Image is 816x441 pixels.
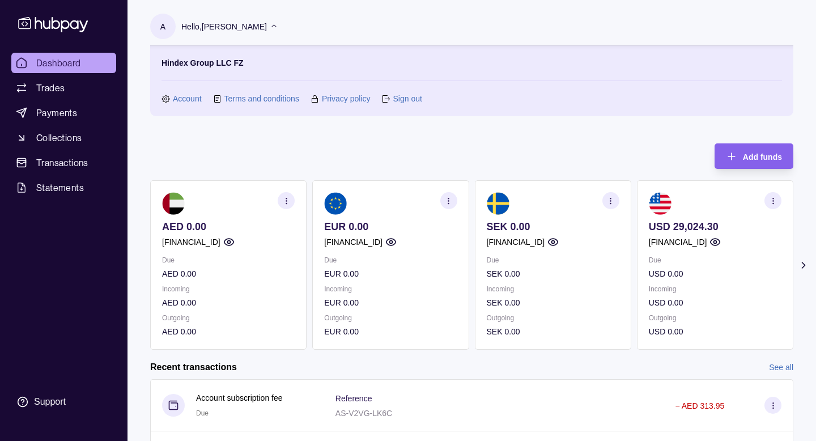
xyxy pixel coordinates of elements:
p: Due [487,254,619,266]
p: [FINANCIAL_ID] [324,236,382,248]
p: [FINANCIAL_ID] [162,236,220,248]
p: SEK 0.00 [487,268,619,280]
p: USD 0.00 [649,325,781,338]
img: eu [324,192,347,215]
p: [FINANCIAL_ID] [487,236,545,248]
p: Reference [335,394,372,403]
a: Privacy policy [322,92,371,105]
p: − AED 313.95 [675,401,724,410]
span: Transactions [36,156,88,169]
p: Due [649,254,781,266]
p: Due [324,254,457,266]
a: Account [173,92,202,105]
a: See all [769,361,793,374]
span: Statements [36,181,84,194]
button: Add funds [715,143,793,169]
p: AED 0.00 [162,325,295,338]
p: Hindex Group LLC FZ [161,57,244,69]
p: USD 29,024.30 [649,220,781,233]
p: Hello, [PERSON_NAME] [181,20,267,33]
p: Outgoing [324,312,457,324]
a: Sign out [393,92,422,105]
a: Collections [11,128,116,148]
a: Terms and conditions [224,92,299,105]
span: Due [196,409,209,417]
p: Incoming [324,283,457,295]
p: A [160,20,165,33]
p: AS-V2VG-LK6C [335,409,392,418]
p: EUR 0.00 [324,268,457,280]
h2: Recent transactions [150,361,237,374]
p: USD 0.00 [649,268,781,280]
p: USD 0.00 [649,296,781,309]
p: Incoming [649,283,781,295]
p: Due [162,254,295,266]
p: Account subscription fee [196,392,283,404]
p: SEK 0.00 [487,296,619,309]
p: AED 0.00 [162,220,295,233]
span: Dashboard [36,56,81,70]
span: Trades [36,81,65,95]
img: se [487,192,509,215]
p: Outgoing [487,312,619,324]
img: us [649,192,671,215]
p: Outgoing [649,312,781,324]
p: [FINANCIAL_ID] [649,236,707,248]
div: Support [34,396,66,408]
p: Incoming [162,283,295,295]
p: Outgoing [162,312,295,324]
img: ae [162,192,185,215]
a: Support [11,390,116,414]
p: SEK 0.00 [487,325,619,338]
p: SEK 0.00 [487,220,619,233]
p: EUR 0.00 [324,220,457,233]
span: Collections [36,131,82,145]
a: Trades [11,78,116,98]
p: AED 0.00 [162,296,295,309]
span: Add funds [743,152,782,162]
p: AED 0.00 [162,268,295,280]
a: Payments [11,103,116,123]
p: EUR 0.00 [324,325,457,338]
a: Statements [11,177,116,198]
p: Incoming [487,283,619,295]
p: EUR 0.00 [324,296,457,309]
a: Transactions [11,152,116,173]
span: Payments [36,106,77,120]
a: Dashboard [11,53,116,73]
